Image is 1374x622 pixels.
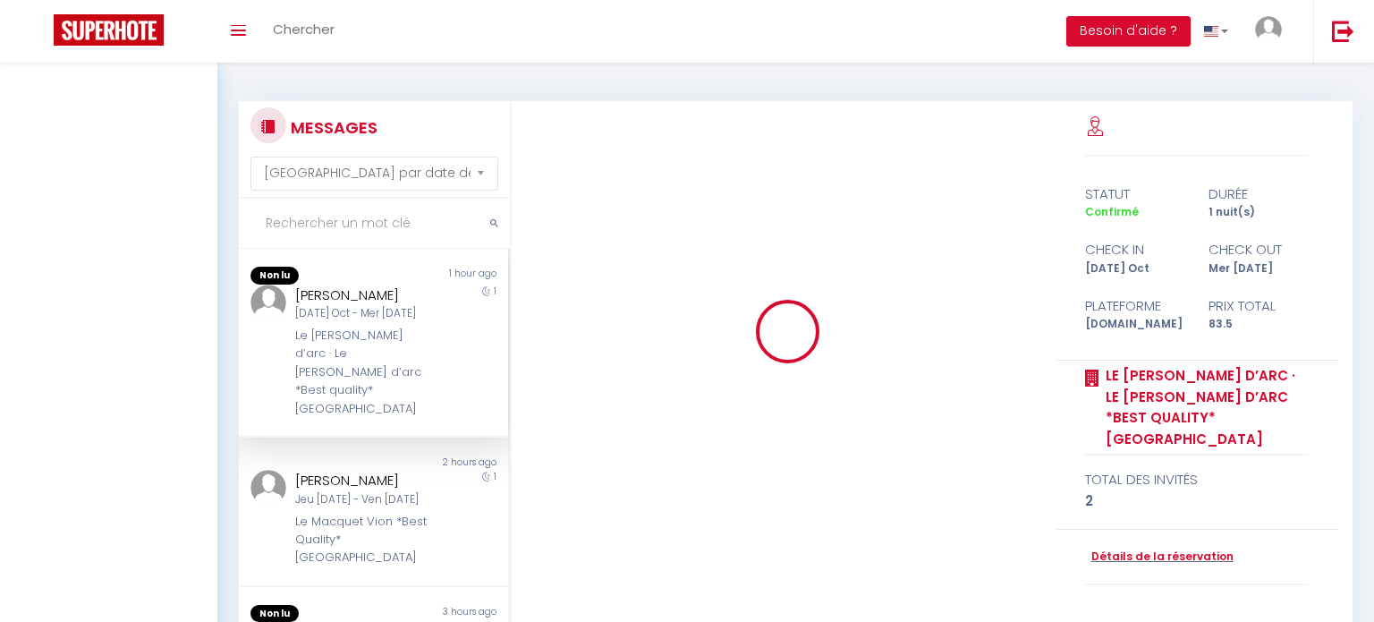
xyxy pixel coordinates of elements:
div: 1 hour ago [373,267,507,285]
input: Rechercher un mot clé [239,199,510,249]
span: Confirmé [1085,204,1139,219]
button: Besoin d'aide ? [1066,16,1191,47]
span: 1 [494,285,496,298]
div: Mer [DATE] [1197,260,1320,277]
span: Non lu [250,267,299,285]
div: 83.5 [1197,316,1320,333]
div: [PERSON_NAME] [295,470,428,491]
img: ... [250,285,286,320]
div: check out [1197,239,1320,260]
img: logout [1332,20,1354,42]
a: Détails de la réservation [1085,549,1234,566]
img: ... [250,470,286,506]
div: [DATE] Oct [1073,260,1197,277]
h3: MESSAGES [286,107,377,148]
div: [PERSON_NAME] [295,285,428,306]
div: Plateforme [1073,295,1197,317]
div: [DOMAIN_NAME] [1073,316,1197,333]
span: Chercher [273,20,335,38]
div: total des invités [1085,469,1310,490]
div: durée [1197,183,1320,205]
a: Le [PERSON_NAME] d’arc · Le [PERSON_NAME] d’arc *Best quality* [GEOGRAPHIC_DATA] [1099,365,1310,449]
div: 2 hours ago [373,456,507,470]
div: check in [1073,239,1197,260]
div: Le Macquet Vion *Best Quality* [GEOGRAPHIC_DATA] [295,513,428,567]
img: ... [1255,16,1282,43]
div: 2 [1085,490,1310,512]
div: Jeu [DATE] - Ven [DATE] [295,491,428,508]
div: statut [1073,183,1197,205]
div: Prix total [1197,295,1320,317]
div: [DATE] Oct - Mer [DATE] [295,305,428,322]
div: 1 nuit(s) [1197,204,1320,221]
span: 1 [494,470,496,483]
img: Super Booking [54,14,164,46]
div: Le [PERSON_NAME] d’arc · Le [PERSON_NAME] d’arc *Best quality* [GEOGRAPHIC_DATA] [295,327,428,418]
